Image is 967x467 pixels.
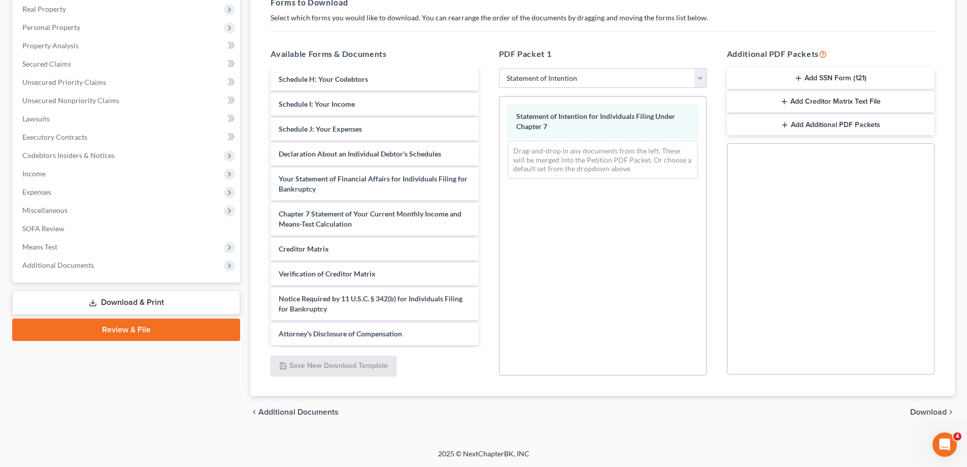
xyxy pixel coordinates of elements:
[279,329,402,338] span: Attorney's Disclosure of Compensation
[14,91,240,110] a: Unsecured Nonpriority Claims
[22,188,51,196] span: Expenses
[194,449,773,467] div: 2025 © NextChapterBK, INC
[271,356,396,377] button: Save New Download Template
[279,124,362,133] span: Schedule J: Your Expenses
[271,48,478,60] h5: Available Forms & Documents
[932,432,957,457] iframe: Intercom live chat
[14,37,240,55] a: Property Analysis
[271,13,935,23] p: Select which forms you would like to download. You can rearrange the order of the documents by dr...
[22,23,80,32] span: Personal Property
[279,294,462,313] span: Notice Required by 11 U.S.C. § 342(b) for Individuals Filing for Bankruptcy
[279,100,355,108] span: Schedule I: Your Income
[279,149,441,158] span: Declaration About an Individual Debtor's Schedules
[22,96,119,105] span: Unsecured Nonpriority Claims
[14,73,240,91] a: Unsecured Priority Claims
[22,133,87,141] span: Executory Contracts
[12,291,240,315] a: Download & Print
[947,408,955,416] i: chevron_right
[258,408,339,416] span: Additional Documents
[14,110,240,128] a: Lawsuits
[22,151,115,160] span: Codebtors Insiders & Notices
[279,244,329,253] span: Creditor Matrix
[12,319,240,341] a: Review & File
[516,112,675,131] span: Statement of Intention for Individuals Filing Under Chapter 7
[22,169,46,178] span: Income
[22,224,64,233] span: SOFA Review
[727,114,935,136] button: Add Additional PDF Packets
[22,41,79,50] span: Property Analysis
[727,48,935,60] h5: Additional PDF Packets
[953,432,961,441] span: 4
[14,128,240,146] a: Executory Contracts
[727,68,935,89] button: Add SSN Form (121)
[22,59,71,68] span: Secured Claims
[22,5,66,13] span: Real Property
[279,174,468,193] span: Your Statement of Financial Affairs for Individuals Filing for Bankruptcy
[250,408,339,416] a: chevron_left Additional Documents
[910,408,947,416] span: Download
[508,141,698,179] div: Drag-and-drop in any documents from the left. These will be merged into the Petition PDF Packet. ...
[22,261,94,269] span: Additional Documents
[279,209,461,228] span: Chapter 7 Statement of Your Current Monthly Income and Means-Test Calculation
[22,242,57,251] span: Means Test
[279,269,376,278] span: Verification of Creditor Matrix
[22,206,68,214] span: Miscellaneous
[727,91,935,112] button: Add Creditor Matrix Text File
[910,408,955,416] button: Download chevron_right
[499,48,707,60] h5: PDF Packet 1
[14,220,240,238] a: SOFA Review
[250,408,258,416] i: chevron_left
[22,114,50,123] span: Lawsuits
[279,75,368,83] span: Schedule H: Your Codebtors
[14,55,240,73] a: Secured Claims
[22,78,106,86] span: Unsecured Priority Claims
